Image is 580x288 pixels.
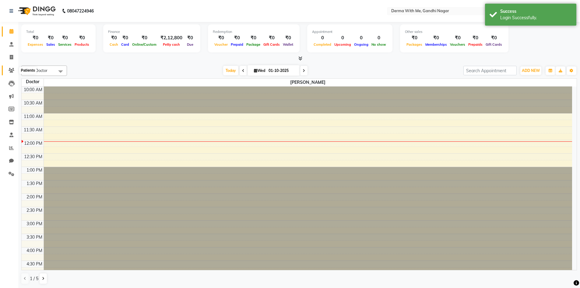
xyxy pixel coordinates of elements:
div: ₹0 [108,34,120,41]
span: Card [120,42,131,47]
div: ₹0 [45,34,57,41]
div: 12:00 PM [23,140,44,147]
div: 11:30 AM [23,127,44,133]
span: Packages [405,42,424,47]
span: Online/Custom [131,42,158,47]
div: 3:00 PM [25,221,44,227]
span: Sales [45,42,57,47]
div: 0 [312,34,333,41]
div: 2:00 PM [25,194,44,200]
span: Memberships [424,42,448,47]
div: Finance [108,29,195,34]
span: Ongoing [353,42,370,47]
input: Search Appointment [463,66,517,75]
span: Expenses [26,42,45,47]
span: Gift Cards [484,42,504,47]
span: 1 / 5 [30,276,38,282]
div: ₹0 [120,34,131,41]
div: ₹0 [448,34,467,41]
span: Prepaid [229,42,245,47]
div: Patients [19,67,37,74]
b: 08047224946 [67,2,94,20]
span: Due [185,42,195,47]
span: Today [223,66,238,75]
div: 3:30 PM [25,234,44,240]
div: ₹0 [213,34,229,41]
div: 12:30 PM [23,154,44,160]
div: Success [500,8,572,15]
img: logo [16,2,57,20]
span: Prepaids [467,42,484,47]
div: ₹0 [131,34,158,41]
span: Package [245,42,262,47]
div: Doctor [22,79,44,85]
span: Completed [312,42,333,47]
div: 0 [333,34,353,41]
div: ₹0 [262,34,281,41]
div: Redemption [213,29,295,34]
input: 2025-10-01 [267,66,297,75]
div: 10:00 AM [23,87,44,93]
div: Appointment [312,29,388,34]
button: ADD NEW [520,66,541,75]
span: Upcoming [333,42,353,47]
span: Services [57,42,73,47]
div: ₹0 [185,34,195,41]
span: Gift Cards [262,42,281,47]
span: Products [73,42,91,47]
span: Wallet [281,42,295,47]
span: Wed [252,68,267,73]
div: 10:30 AM [23,100,44,106]
div: 1:30 PM [25,180,44,187]
div: 1:00 PM [25,167,44,173]
div: ₹0 [57,34,73,41]
span: [PERSON_NAME] [44,79,572,86]
div: ₹0 [484,34,504,41]
div: ₹0 [26,34,45,41]
div: ₹0 [405,34,424,41]
div: ₹0 [229,34,245,41]
div: Total [26,29,91,34]
div: 0 [370,34,388,41]
div: 0 [353,34,370,41]
div: ₹0 [245,34,262,41]
span: Vouchers [448,42,467,47]
div: Other sales [405,29,504,34]
div: 11:00 AM [23,113,44,120]
div: ₹0 [281,34,295,41]
div: Login Successfully. [500,15,572,21]
span: No show [370,42,388,47]
span: Cash [108,42,120,47]
div: 2:30 PM [25,207,44,214]
span: Petty cash [161,42,181,47]
div: ₹0 [73,34,91,41]
div: 4:00 PM [25,247,44,254]
div: ₹0 [467,34,484,41]
span: ADD NEW [522,68,540,73]
span: Voucher [213,42,229,47]
div: ₹0 [424,34,448,41]
div: ₹2,12,800 [158,34,185,41]
div: 4:30 PM [25,261,44,267]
